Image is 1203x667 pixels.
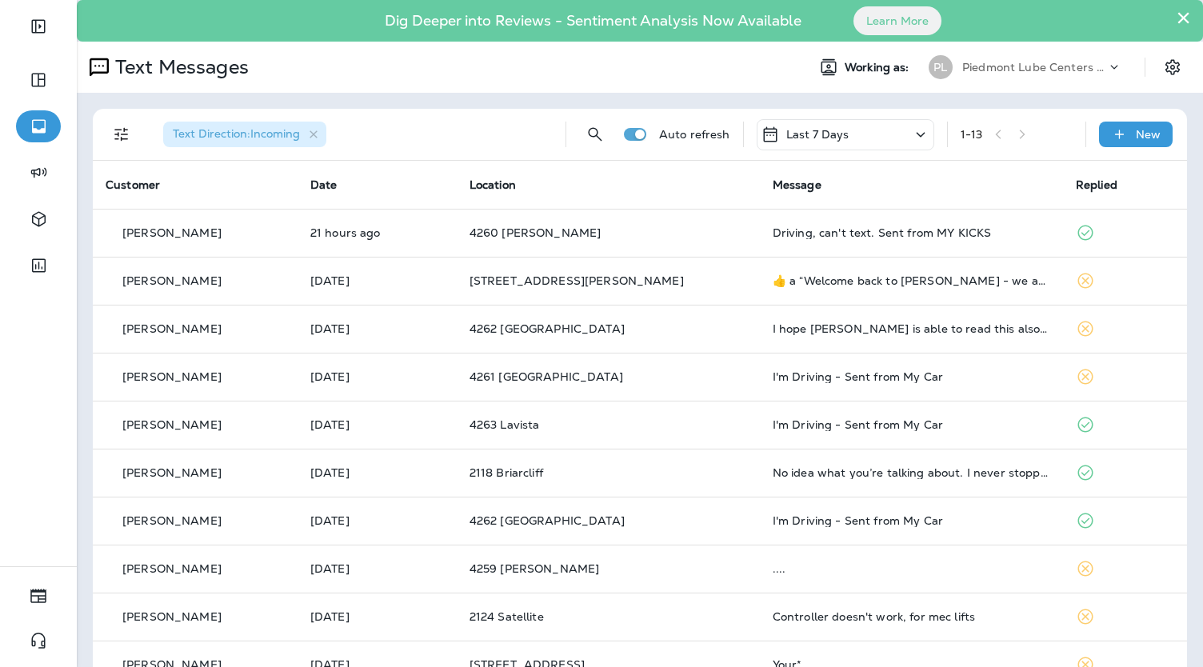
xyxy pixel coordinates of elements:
[961,128,983,141] div: 1 - 13
[1158,53,1187,82] button: Settings
[106,118,138,150] button: Filters
[122,562,222,575] p: [PERSON_NAME]
[470,226,601,240] span: 4260 [PERSON_NAME]
[338,18,848,23] p: Dig Deeper into Reviews - Sentiment Analysis Now Available
[773,514,1050,527] div: I'm Driving - Sent from My Car
[310,178,338,192] span: Date
[310,610,444,623] p: Sep 25, 2025 08:15 AM
[659,128,730,141] p: Auto refresh
[122,418,222,431] p: [PERSON_NAME]
[853,6,941,35] button: Learn More
[1176,5,1191,30] button: Close
[773,466,1050,479] div: No idea what you’re talking about. I never stopped at Jiffy, babe. I haven’t used a third-party c...
[773,178,821,192] span: Message
[773,226,1050,239] div: Driving, can't text. Sent from MY KICKS
[470,609,544,624] span: 2124 Satellite
[773,370,1050,383] div: I'm Driving - Sent from My Car
[310,226,444,239] p: Sep 30, 2025 11:31 AM
[470,274,684,288] span: [STREET_ADDRESS][PERSON_NAME]
[1076,178,1117,192] span: Replied
[310,418,444,431] p: Sep 29, 2025 12:17 PM
[470,465,543,480] span: 2118 Briarcliff
[470,322,625,336] span: 4262 [GEOGRAPHIC_DATA]
[310,466,444,479] p: Sep 29, 2025 11:22 AM
[470,513,625,528] span: 4262 [GEOGRAPHIC_DATA]
[845,61,913,74] span: Working as:
[106,178,160,192] span: Customer
[579,118,611,150] button: Search Messages
[122,466,222,479] p: [PERSON_NAME]
[773,322,1050,335] div: I hope Sean is able to read this also, he did a great job replacing my oil pan a few weeks ago an...
[122,226,222,239] p: [PERSON_NAME]
[310,274,444,287] p: Sep 29, 2025 05:46 PM
[122,322,222,335] p: [PERSON_NAME]
[773,562,1050,575] div: ....
[310,322,444,335] p: Sep 29, 2025 04:35 PM
[109,55,249,79] p: Text Messages
[122,610,222,623] p: [PERSON_NAME]
[773,274,1050,287] div: ​👍​ a “ Welcome back to Jiffy Lube - we appreciate you stopping by again! Please leave us a revie...
[173,126,300,141] span: Text Direction : Incoming
[470,369,623,384] span: 4261 [GEOGRAPHIC_DATA]
[786,128,849,141] p: Last 7 Days
[470,561,600,576] span: 4259 [PERSON_NAME]
[929,55,953,79] div: PL
[962,61,1106,74] p: Piedmont Lube Centers LLC
[310,370,444,383] p: Sep 29, 2025 12:17 PM
[470,417,540,432] span: 4263 Lavista
[163,122,326,147] div: Text Direction:Incoming
[773,418,1050,431] div: I'm Driving - Sent from My Car
[122,514,222,527] p: [PERSON_NAME]
[773,610,1050,623] div: Controller doesn't work, for mec lifts
[310,562,444,575] p: Sep 25, 2025 01:53 PM
[122,274,222,287] p: [PERSON_NAME]
[1136,128,1161,141] p: New
[310,514,444,527] p: Sep 26, 2025 01:17 PM
[16,10,61,42] button: Expand Sidebar
[122,370,222,383] p: [PERSON_NAME]
[470,178,516,192] span: Location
